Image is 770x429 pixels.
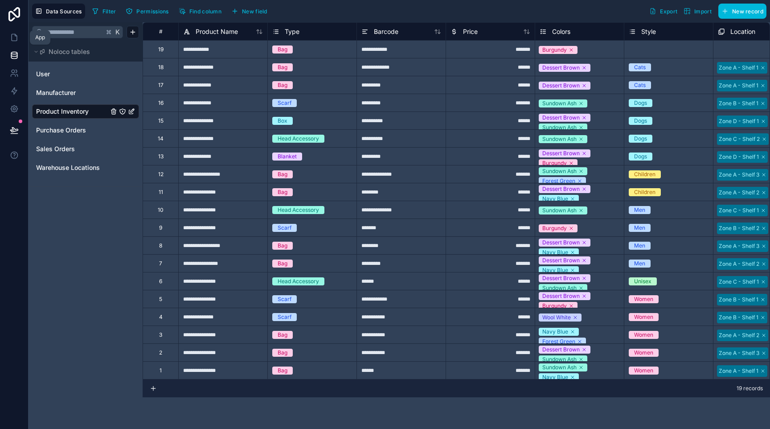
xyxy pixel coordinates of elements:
[634,331,653,339] div: Women
[158,153,164,160] div: 13
[159,331,162,338] div: 3
[730,27,755,36] span: Location
[732,8,763,15] span: New record
[542,266,568,274] div: Navy Blue
[278,135,319,143] div: Head Accessory
[150,28,172,35] div: #
[634,242,645,250] div: Men
[680,4,715,19] button: Import
[634,260,645,268] div: Men
[719,117,759,125] div: Zone D - Shelf 1
[158,206,164,214] div: 10
[159,313,163,321] div: 4
[36,107,89,116] span: Product Inventory
[542,99,577,107] div: Sundown Ash
[32,123,139,137] div: Purchase Orders
[646,4,680,19] button: Export
[278,277,319,285] div: Head Accessory
[36,126,86,135] span: Purchase Orders
[634,170,655,178] div: Children
[158,46,164,53] div: 19
[719,189,759,197] div: Zone A - Shelf 2
[719,171,759,179] div: Zone A - Shelf 3
[374,27,398,36] span: Barcode
[228,4,270,18] button: New field
[278,242,287,250] div: Bag
[36,163,108,172] a: Warehouse Locations
[278,331,287,339] div: Bag
[542,292,580,300] div: Dessert Brown
[542,64,580,72] div: Dessert Brown
[160,367,162,374] div: 1
[49,47,90,56] span: Noloco tables
[694,8,712,15] span: Import
[159,278,162,285] div: 6
[542,114,580,122] div: Dessert Brown
[32,4,85,19] button: Data Sources
[634,117,647,125] div: Dogs
[719,331,759,339] div: Zone A - Shelf 2
[36,70,108,78] a: User
[542,177,575,185] div: Forest Green
[102,8,116,15] span: Filter
[158,135,164,142] div: 14
[719,349,759,357] div: Zone A - Shelf 3
[159,242,162,249] div: 8
[89,4,119,18] button: Filter
[719,82,758,90] div: Zone A - Shelf 1
[35,34,45,41] div: App
[634,153,647,161] div: Dogs
[278,313,291,321] div: Scarf
[189,8,221,15] span: Find column
[542,313,571,322] div: Wool White
[719,153,759,161] div: Zone D - Shelf 1
[285,27,299,36] span: Type
[32,86,139,100] div: Manufacturer
[719,135,760,143] div: Zone C - Shelf 2
[278,295,291,303] div: Scarf
[634,99,647,107] div: Dogs
[542,256,580,264] div: Dessert Brown
[542,346,580,354] div: Dessert Brown
[542,328,568,336] div: Navy Blue
[46,8,82,15] span: Data Sources
[719,99,758,107] div: Zone B - Shelf 1
[719,278,759,286] div: Zone C - Shelf 1
[278,260,287,268] div: Bag
[32,161,139,175] div: Warehouse Locations
[159,189,163,196] div: 11
[634,188,655,196] div: Children
[36,88,108,97] a: Manufacturer
[36,88,76,97] span: Manufacturer
[123,4,175,18] a: Permissions
[278,81,287,89] div: Bag
[542,149,580,157] div: Dessert Brown
[36,107,108,116] a: Product Inventory
[32,104,139,119] div: Product Inventory
[715,4,766,19] a: New record
[542,355,577,363] div: Sundown Ash
[278,170,287,178] div: Bag
[242,8,267,15] span: New field
[634,367,653,375] div: Women
[278,188,287,196] div: Bag
[542,195,568,203] div: Navy Blue
[32,45,134,58] button: Noloco tables
[542,274,580,282] div: Dessert Brown
[634,81,646,89] div: Cats
[159,260,162,267] div: 7
[718,4,766,19] button: New record
[32,142,139,156] div: Sales Orders
[542,46,567,54] div: Burgundy
[552,27,570,36] span: Colors
[542,248,568,256] div: Navy Blue
[634,349,653,357] div: Women
[36,126,108,135] a: Purchase Orders
[158,171,164,178] div: 12
[278,349,287,357] div: Bag
[278,45,287,54] div: Bag
[115,29,121,35] span: K
[36,144,75,153] span: Sales Orders
[634,313,653,321] div: Women
[542,224,567,232] div: Burgundy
